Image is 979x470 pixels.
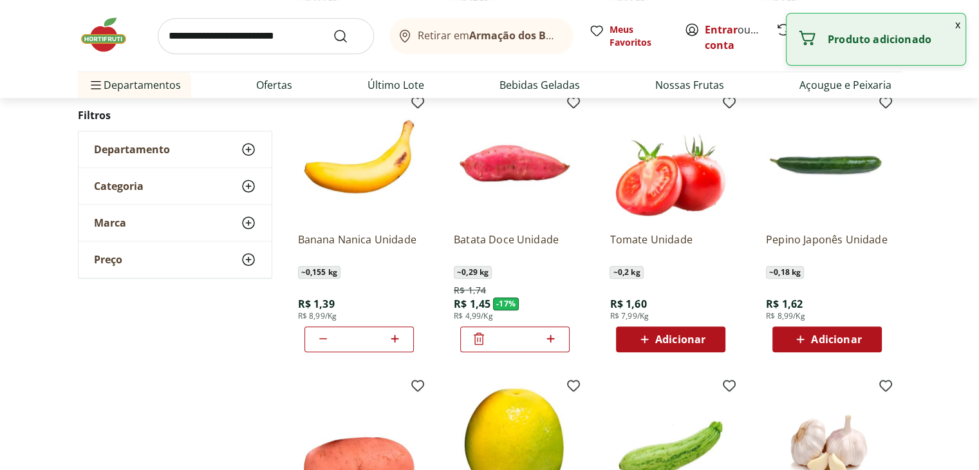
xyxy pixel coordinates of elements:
[589,23,669,49] a: Meus Favoritos
[256,77,292,93] a: Ofertas
[454,266,492,279] span: ~ 0,29 kg
[88,70,181,100] span: Departamentos
[705,22,762,53] span: ou
[799,77,891,93] a: Açougue e Peixaria
[828,33,955,46] p: Produto adicionado
[610,23,669,49] span: Meus Favoritos
[79,169,272,205] button: Categoria
[766,311,805,321] span: R$ 8,99/Kg
[499,77,580,93] a: Bebidas Geladas
[772,326,882,352] button: Adicionar
[454,232,576,261] a: Batata Doce Unidade
[88,70,104,100] button: Menu
[94,217,126,230] span: Marca
[78,103,272,129] h2: Filtros
[333,28,364,44] button: Submit Search
[811,334,861,344] span: Adicionar
[368,77,424,93] a: Último Lote
[610,297,646,311] span: R$ 1,60
[79,132,272,168] button: Departamento
[79,205,272,241] button: Marca
[78,15,142,54] img: Hortifruti
[454,311,493,321] span: R$ 4,99/Kg
[298,266,340,279] span: ~ 0,155 kg
[389,18,573,54] button: Retirar emArmação dos Búzios/RJ
[766,297,803,311] span: R$ 1,62
[610,311,649,321] span: R$ 7,99/Kg
[454,297,490,311] span: R$ 1,45
[493,297,519,310] span: - 17 %
[616,326,725,352] button: Adicionar
[705,23,738,37] a: Entrar
[950,14,965,35] button: Fechar notificação
[418,30,560,41] span: Retirar em
[766,266,804,279] span: ~ 0,18 kg
[655,334,705,344] span: Adicionar
[158,18,374,54] input: search
[94,254,122,267] span: Preço
[766,100,888,222] img: Pepino Japonês Unidade
[94,180,144,193] span: Categoria
[298,311,337,321] span: R$ 8,99/Kg
[79,242,272,278] button: Preço
[705,23,776,52] a: Criar conta
[655,77,724,93] a: Nossas Frutas
[766,232,888,261] a: Pepino Japonês Unidade
[610,100,732,222] img: Tomate Unidade
[610,266,643,279] span: ~ 0,2 kg
[298,100,420,222] img: Banana Nanica Unidade
[610,232,732,261] a: Tomate Unidade
[94,144,170,156] span: Departamento
[454,100,576,222] img: Batata Doce Unidade
[469,28,588,42] b: Armação dos Búzios/RJ
[298,297,335,311] span: R$ 1,39
[298,232,420,261] a: Banana Nanica Unidade
[454,284,486,297] span: R$ 1,74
